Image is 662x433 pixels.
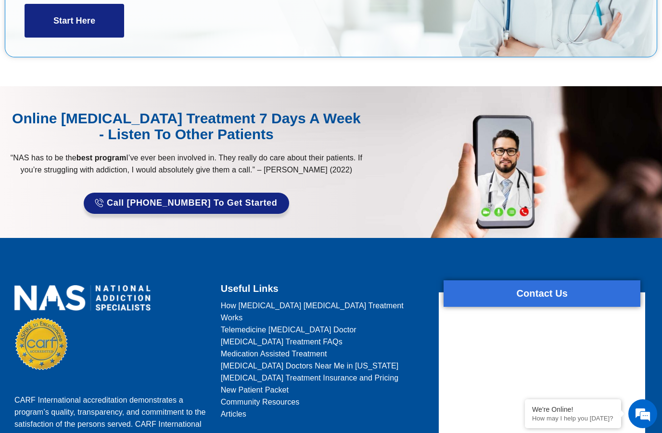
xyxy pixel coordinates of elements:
h2: Useful Links [221,280,427,297]
div: Online [MEDICAL_DATA] Treatment 7 Days A Week - Listen to Other Patients [10,110,363,142]
span: New Patient Packet [221,384,289,396]
a: Medication Assisted Treatment [221,348,427,360]
textarea: Type your message and hit 'Enter' [5,263,183,297]
div: Minimize live chat window [158,5,181,28]
span: Articles [221,408,246,420]
h2: Contact Us [444,285,640,302]
span: Community Resources [221,396,300,408]
a: [MEDICAL_DATA] Treatment Insurance and Pricing [221,372,427,384]
span: We're online! [56,121,133,219]
div: We're Online! [532,406,614,413]
a: [MEDICAL_DATA] Treatment FAQs [221,336,427,348]
strong: best program [76,154,126,162]
p: How may I help you today? [532,415,614,422]
a: How [MEDICAL_DATA] [MEDICAL_DATA] Treatment Works [221,300,427,324]
span: [MEDICAL_DATA] Treatment Insurance and Pricing [221,372,399,384]
a: New Patient Packet [221,384,427,396]
img: CARF Seal [15,318,67,370]
a: Articles [221,408,427,420]
span: [MEDICAL_DATA] Treatment FAQs [221,336,343,348]
span: Telemedicine [MEDICAL_DATA] Doctor [221,324,356,336]
a: Call [PHONE_NUMBER] to Get Started [84,193,289,214]
span: Call [PHONE_NUMBER] to Get Started [107,198,278,208]
span: Medication Assisted Treatment [221,348,327,360]
a: Community Resources [221,396,427,408]
div: Navigation go back [11,50,25,64]
span: [MEDICAL_DATA] Doctors Near Me in [US_STATE] [221,360,399,372]
div: Chat with us now [64,51,176,63]
a: Start Here [25,4,124,38]
a: [MEDICAL_DATA] Doctors Near Me in [US_STATE] [221,360,427,372]
span: Start Here [53,13,95,28]
img: national addiction specialists online suboxone doctors clinic for opioid addiction treatment [14,285,151,311]
a: Telemedicine [MEDICAL_DATA] Doctor [221,324,427,336]
p: “NAS has to be the I’ve ever been involved in. They really do care about their patients. If you’r... [10,152,363,176]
